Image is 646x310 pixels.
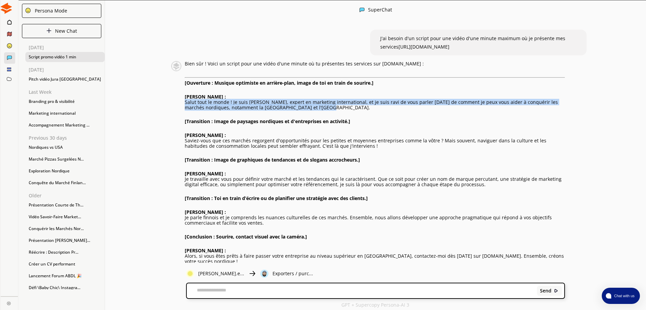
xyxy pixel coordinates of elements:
div: Domaine: [URL] [18,18,50,23]
strong: [PERSON_NAME] : [185,209,226,215]
div: Pitch vidéo Jura [GEOGRAPHIC_DATA] [25,74,105,84]
strong: [PERSON_NAME] : [185,170,226,177]
span: J'ai besoin d'un script pour une vidéo d'une minute maximum où je présente mes services [380,35,565,50]
div: Défi \Baby Chic\ Instagra... [25,283,105,293]
p: Saviez-vous que ces marchés regorgent d'opportunités pour les petites et moyennes entreprises com... [185,138,565,149]
img: logo_orange.svg [11,11,16,16]
img: Close [554,288,559,293]
div: Mots-clés [84,40,103,44]
span: Chat with us [611,293,636,299]
img: Close [1,3,12,14]
button: atlas-launcher [602,288,640,304]
div: v 4.0.25 [19,11,33,16]
div: Branding pro & visibilité [25,96,105,107]
strong: [Ouverture : Musique optimiste en arrière-plan, image de toi en train de sourire.] [185,80,373,86]
p: Je travaille avec vous pour définir votre marché et les tendances qui le caractérisent. Que ce so... [185,176,565,187]
div: Script promo vidéo 1 min [25,52,105,62]
div: Lancement Forum ABDL 🎉 [25,271,105,281]
div: SuperChat [368,7,392,13]
div: Conquête du Marché Finlan... [25,178,105,188]
a: [URL][DOMAIN_NAME] [398,44,449,50]
div: Conquérir les Marchés Nor... [25,224,105,234]
b: Send [540,288,551,293]
p: [DATE] [29,67,105,73]
p: Je parle finnois et je comprends les nuances culturelles de ces marchés. Ensemble, nous allons dé... [185,215,565,226]
img: tab_domain_overview_orange.svg [27,39,33,45]
div: Domaine [35,40,52,44]
img: Close [359,7,365,12]
div: Accompagnement Marketing ... [25,120,105,130]
div: Nordiques vs USA [25,142,105,152]
p: Previous 30 days [29,135,105,141]
img: Close [171,61,181,71]
div: Marché Pizzas Surgelées N... [25,154,105,164]
img: Close [25,7,31,13]
div: Présentation Courte de Th... [25,200,105,210]
strong: [PERSON_NAME] : [185,93,226,100]
strong: [Conclusion : Sourire, contact visuel avec la caméra.] [185,233,307,240]
strong: [Transition : Image de graphiques de tendances et de slogans accrocheurs.] [185,157,360,163]
div: Vidéo Savoir-Faire Market... [25,212,105,222]
strong: [PERSON_NAME] : [185,132,226,138]
div: Exploration Nordique [25,166,105,176]
p: New Chat [55,28,77,34]
img: Close [186,270,194,278]
img: website_grey.svg [11,18,16,23]
div: Réécrire : Description Pr... [25,247,105,257]
div: Présentation [PERSON_NAME]... [25,235,105,246]
p: Exporters / purc... [273,271,313,276]
a: Close [1,297,18,308]
strong: [Transition : Image de paysages nordiques et d'entreprises en activité.] [185,118,350,124]
img: Close [260,270,268,278]
div: Persona Mode [32,8,67,13]
img: tab_keywords_by_traffic_grey.svg [77,39,82,45]
img: Close [46,28,52,33]
strong: [PERSON_NAME] : [185,247,226,254]
p: Alors, si vous êtes prêts à faire passer votre entreprise au niveau supérieur en [GEOGRAPHIC_DATA... [185,253,565,264]
p: Older [29,193,105,198]
p: Salut tout le monde ! Je suis [PERSON_NAME], expert en marketing international, et je suis ravi d... [185,100,565,110]
p: Bien sûr ! Voici un script pour une vidéo d'une minute où tu présentes tes services sur [DOMAIN_N... [185,61,565,66]
p: GPT + Supercopy Persona-AI 3 [341,302,409,308]
img: Close [7,301,11,305]
strong: [Transition : Toi en train d’écrire ou de planifier une stratégie avec des clients.] [185,195,368,201]
img: Close [248,270,256,278]
p: Last Week [29,89,105,95]
div: Créer un CV performant [25,259,105,269]
div: Marketing international [25,108,105,118]
p: [DATE] [29,45,105,50]
p: [PERSON_NAME].e... [198,271,244,276]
